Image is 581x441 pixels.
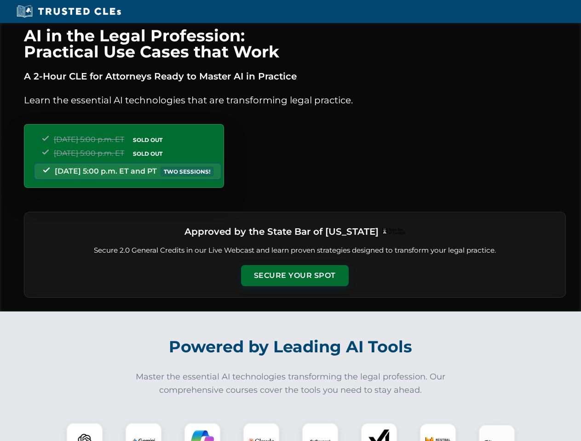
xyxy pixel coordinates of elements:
[54,149,124,158] span: [DATE] 5:00 p.m. ET
[24,93,566,107] p: Learn the essential AI technologies that are transforming legal practice.
[36,331,546,363] h2: Powered by Leading AI Tools
[130,370,452,397] p: Master the essential AI technologies transforming the legal profession. Our comprehensive courses...
[130,149,166,158] span: SOLD OUT
[24,69,566,84] p: A 2-Hour CLE for Attorneys Ready to Master AI in Practice
[382,228,405,235] img: Logo
[35,245,554,256] p: Secure 2.0 General Credits in our Live Webcast and learn proven strategies designed to transform ...
[14,5,124,18] img: Trusted CLEs
[241,265,349,286] button: Secure Your Spot
[24,28,566,60] h1: AI in the Legal Profession: Practical Use Cases that Work
[54,135,124,144] span: [DATE] 5:00 p.m. ET
[130,135,166,145] span: SOLD OUT
[184,223,379,240] h3: Approved by the State Bar of [US_STATE]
